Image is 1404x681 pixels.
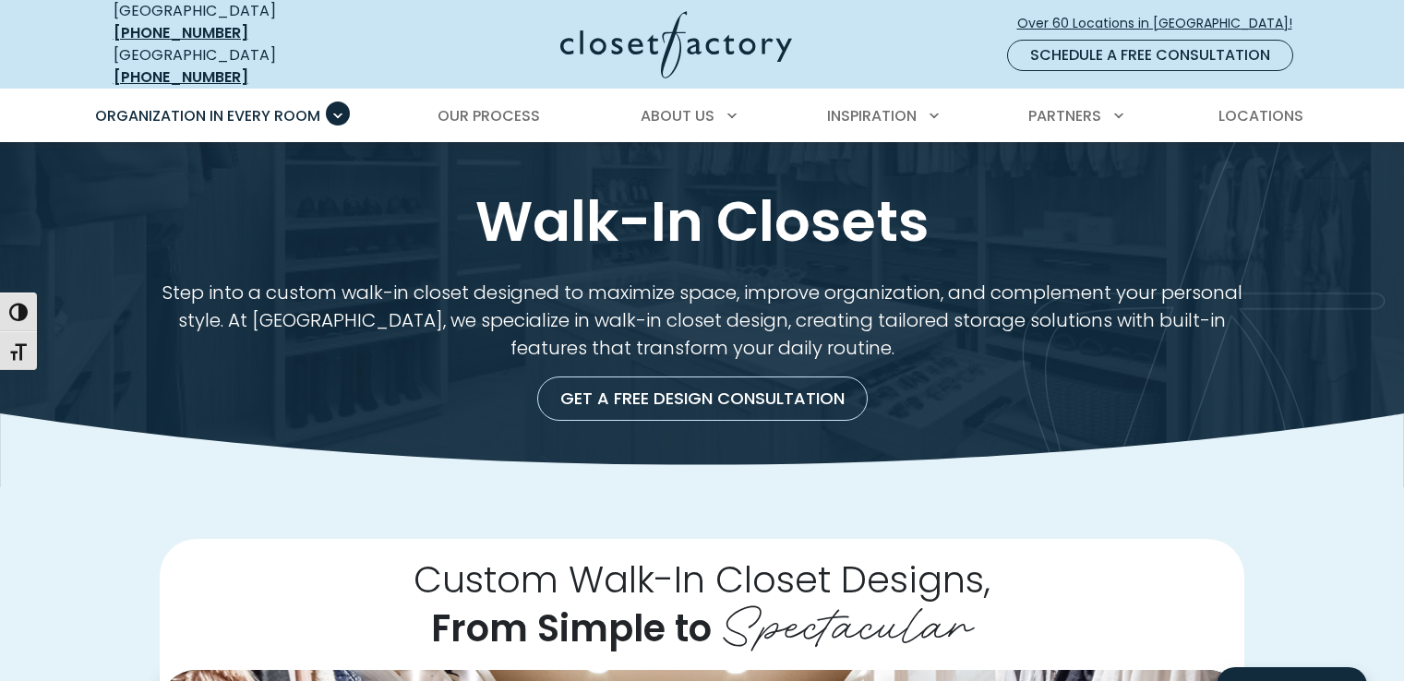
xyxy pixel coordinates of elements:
[95,105,320,126] span: Organization in Every Room
[431,603,712,654] span: From Simple to
[1007,40,1293,71] a: Schedule a Free Consultation
[641,105,714,126] span: About Us
[110,186,1295,257] h1: Walk-In Closets
[114,66,248,88] a: [PHONE_NUMBER]
[721,583,973,657] span: Spectacular
[160,279,1244,362] p: Step into a custom walk-in closet designed to maximize space, improve organization, and complemen...
[537,376,868,421] a: Get a Free Design Consultation
[560,11,792,78] img: Closet Factory Logo
[414,554,990,605] span: Custom Walk-In Closet Designs,
[438,105,540,126] span: Our Process
[827,105,917,126] span: Inspiration
[114,44,381,89] div: [GEOGRAPHIC_DATA]
[114,22,248,43] a: [PHONE_NUMBER]
[1017,14,1307,33] span: Over 60 Locations in [GEOGRAPHIC_DATA]!
[1016,7,1308,40] a: Over 60 Locations in [GEOGRAPHIC_DATA]!
[1218,105,1303,126] span: Locations
[82,90,1323,142] nav: Primary Menu
[1028,105,1101,126] span: Partners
